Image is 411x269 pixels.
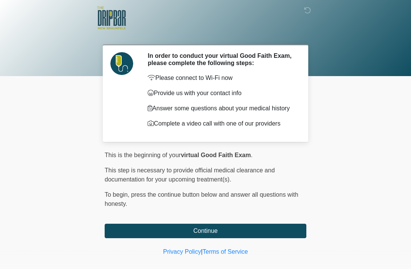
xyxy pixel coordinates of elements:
span: This step is necessary to provide official medical clearance and documentation for your upcoming ... [105,167,275,183]
span: This is the beginning of your [105,152,181,158]
strong: virtual Good Faith Exam [181,152,251,158]
span: press the continue button below and answer all questions with honesty. [105,191,298,207]
p: Please connect to Wi-Fi now [148,73,295,83]
span: To begin, [105,191,131,198]
a: Privacy Policy [163,248,201,255]
h2: In order to conduct your virtual Good Faith Exam, please complete the following steps: [148,52,295,67]
img: Agent Avatar [110,52,133,75]
span: . [251,152,252,158]
a: Terms of Service [202,248,248,255]
p: Complete a video call with one of our providers [148,119,295,128]
a: | [201,248,202,255]
p: Provide us with your contact info [148,89,295,98]
img: The DRIPBaR - New Braunfels Logo [97,6,126,30]
button: Continue [105,224,306,238]
p: Answer some questions about your medical history [148,104,295,113]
